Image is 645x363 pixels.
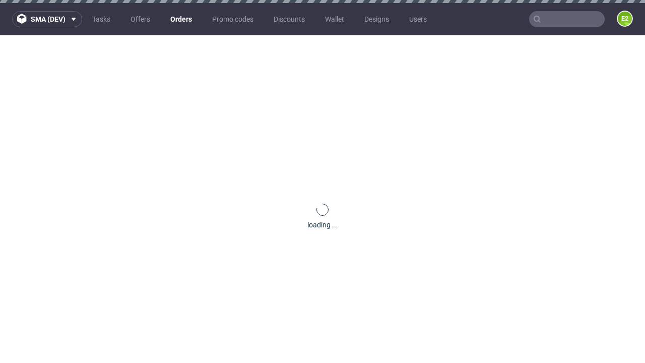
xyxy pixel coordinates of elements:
[12,11,82,27] button: sma (dev)
[31,16,66,23] span: sma (dev)
[86,11,116,27] a: Tasks
[307,220,338,230] div: loading ...
[268,11,311,27] a: Discounts
[618,12,632,26] figcaption: e2
[206,11,260,27] a: Promo codes
[358,11,395,27] a: Designs
[403,11,433,27] a: Users
[164,11,198,27] a: Orders
[319,11,350,27] a: Wallet
[124,11,156,27] a: Offers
